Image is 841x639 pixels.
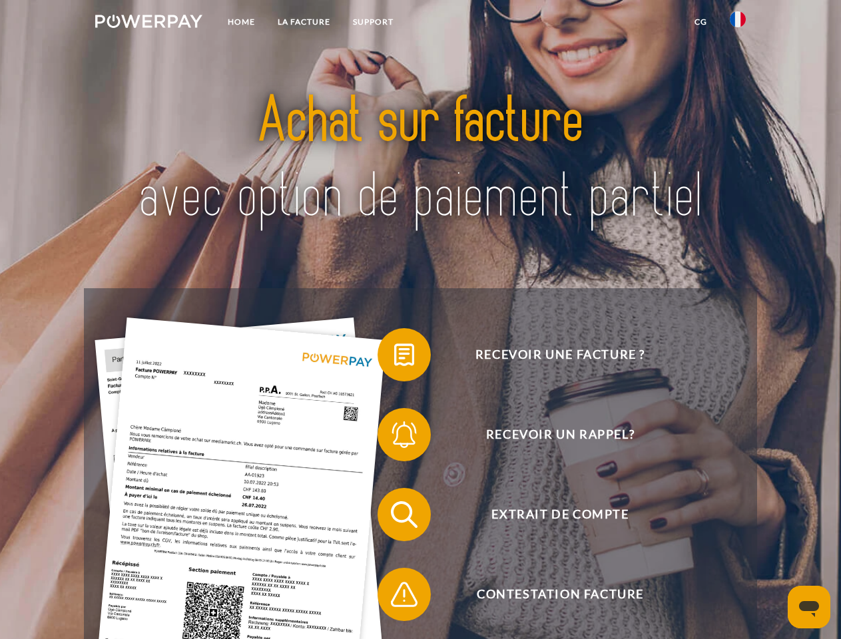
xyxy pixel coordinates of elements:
a: CG [683,10,718,34]
img: fr [730,11,746,27]
a: Home [216,10,266,34]
span: Extrait de compte [397,488,723,541]
a: LA FACTURE [266,10,342,34]
img: qb_bell.svg [388,418,421,451]
img: title-powerpay_fr.svg [127,64,714,255]
img: logo-powerpay-white.svg [95,15,202,28]
button: Recevoir une facture ? [378,328,724,381]
button: Extrait de compte [378,488,724,541]
img: qb_bill.svg [388,338,421,371]
span: Recevoir un rappel? [397,408,723,461]
img: qb_search.svg [388,498,421,531]
span: Recevoir une facture ? [397,328,723,381]
span: Contestation Facture [397,568,723,621]
iframe: Bouton de lancement de la fenêtre de messagerie [788,586,830,628]
button: Recevoir un rappel? [378,408,724,461]
a: Support [342,10,405,34]
img: qb_warning.svg [388,578,421,611]
button: Contestation Facture [378,568,724,621]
